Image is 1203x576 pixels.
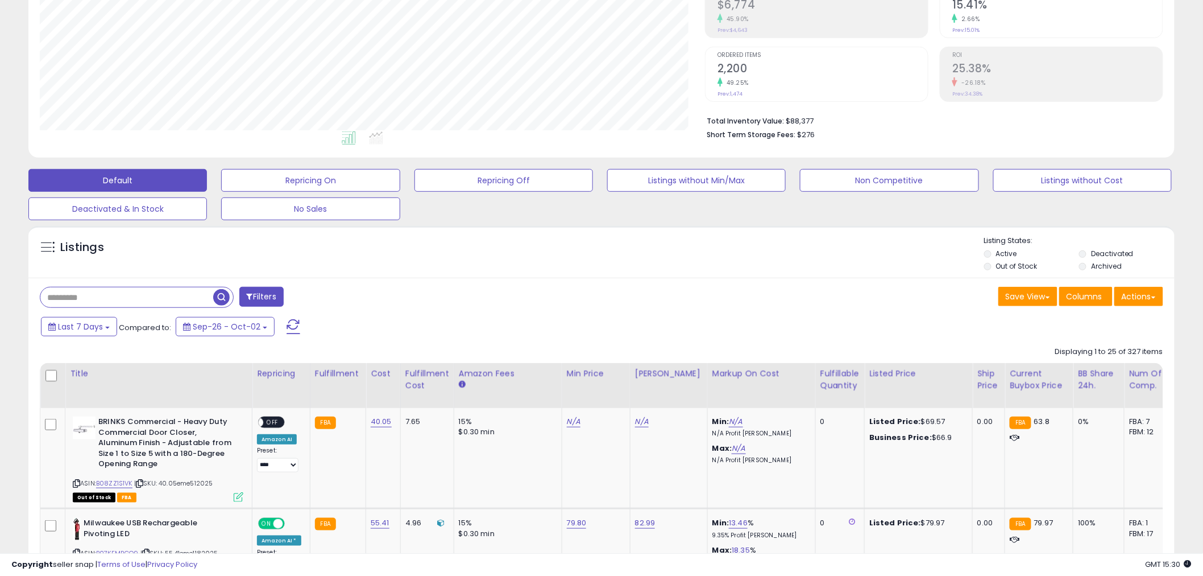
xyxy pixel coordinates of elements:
div: $69.57 [869,417,964,427]
div: Amazon Fees [459,368,557,380]
div: FBM: 12 [1129,427,1167,437]
a: 40.05 [371,416,392,427]
div: 100% [1078,518,1115,528]
span: Last 7 Days [58,321,103,332]
div: ASIN: [73,417,243,501]
b: Short Term Storage Fees: [707,130,795,139]
div: Repricing [257,368,305,380]
div: FBM: 17 [1129,529,1167,539]
small: Amazon Fees. [459,380,466,390]
b: Max: [712,443,732,454]
div: Cost [371,368,396,380]
a: 79.80 [567,517,587,529]
label: Archived [1091,261,1122,271]
button: Last 7 Days [41,317,117,336]
span: Ordered Items [717,52,928,59]
div: Listed Price [869,368,968,380]
div: FBA: 1 [1129,518,1167,528]
small: Prev: 15.01% [952,27,980,34]
div: $0.30 min [459,529,553,539]
div: seller snap | | [11,559,197,570]
small: Prev: 34.38% [952,90,982,97]
a: Privacy Policy [147,559,197,570]
p: 9.35% Profit [PERSON_NAME] [712,532,807,540]
a: 82.99 [635,517,656,529]
div: $66.9 [869,433,964,443]
h2: 25.38% [952,62,1163,77]
div: $0.30 min [459,427,553,437]
div: % [712,518,807,539]
div: Current Buybox Price [1010,368,1068,392]
img: 31slxeKlTNL._SL40_.jpg [73,518,81,541]
b: Min: [712,517,729,528]
p: N/A Profit [PERSON_NAME] [712,430,807,438]
span: 79.97 [1034,517,1053,528]
div: FBA: 7 [1129,417,1167,427]
span: 63.8 [1034,416,1050,427]
div: Amazon AI [257,434,297,445]
button: Repricing Off [414,169,593,192]
a: Terms of Use [97,559,146,570]
h2: 2,200 [717,62,928,77]
div: Fulfillment [315,368,361,380]
label: Active [996,249,1017,258]
b: Min: [712,416,729,427]
a: 55.41 [371,517,389,529]
button: Actions [1114,287,1163,306]
label: Out of Stock [996,261,1038,271]
button: Save View [998,287,1057,306]
button: No Sales [221,198,400,220]
a: N/A [732,443,745,454]
small: 2.66% [957,15,980,23]
a: 13.46 [729,517,748,529]
span: All listings that are currently out of stock and unavailable for purchase on Amazon [73,493,115,503]
small: FBA [315,417,336,429]
span: | SKU: 40.05eme512025 [134,479,213,488]
button: Columns [1059,287,1113,306]
a: N/A [567,416,580,427]
button: Sep-26 - Oct-02 [176,317,275,336]
a: N/A [635,416,649,427]
div: 0% [1078,417,1115,427]
b: Business Price: [869,432,932,443]
b: Total Inventory Value: [707,116,784,126]
b: Milwaukee USB Rechargeable Pivoting LED [84,518,222,542]
span: FBA [117,493,136,503]
button: Default [28,169,207,192]
div: Preset: [257,447,301,472]
span: ROI [952,52,1163,59]
small: Prev: $4,643 [717,27,748,34]
span: Compared to: [119,322,171,333]
div: $79.97 [869,518,964,528]
label: Deactivated [1091,249,1134,258]
div: Amazon AI * [257,536,301,546]
span: OFF [263,418,281,427]
span: Columns [1067,291,1102,302]
button: Listings without Cost [993,169,1172,192]
button: Non Competitive [800,169,978,192]
small: FBA [1010,417,1031,429]
span: Sep-26 - Oct-02 [193,321,260,332]
small: 45.90% [723,15,749,23]
div: Markup on Cost [712,368,811,380]
h5: Listings [60,240,104,256]
strong: Copyright [11,559,53,570]
div: 7.65 [405,417,445,427]
div: 4.96 [405,518,445,528]
li: $88,377 [707,113,1155,127]
div: 0 [820,417,856,427]
p: N/A Profit [PERSON_NAME] [712,456,807,464]
div: 0.00 [977,417,996,427]
button: Filters [239,287,284,307]
img: 21iSD3qOezL._SL40_.jpg [73,417,96,439]
span: 2025-10-10 15:30 GMT [1146,559,1192,570]
small: FBA [1010,518,1031,530]
span: ON [259,519,273,529]
b: BRINKS Commercial - Heavy Duty Commercial Door Closer, Aluminum Finish - Adjustable from Size 1 t... [98,417,237,472]
button: Listings without Min/Max [607,169,786,192]
b: Listed Price: [869,517,921,528]
div: Num of Comp. [1129,368,1171,392]
a: N/A [729,416,742,427]
button: Repricing On [221,169,400,192]
div: Ship Price [977,368,1000,392]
